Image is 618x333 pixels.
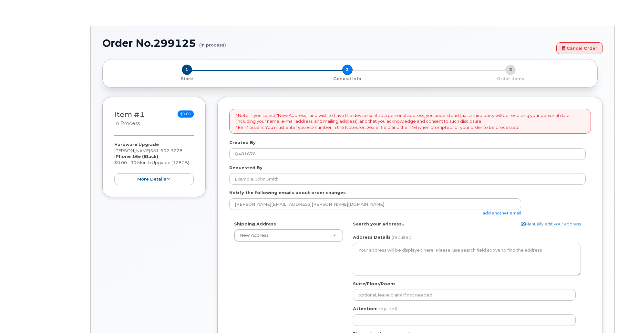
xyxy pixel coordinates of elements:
[114,173,194,185] button: more details
[376,306,397,311] span: (required)
[482,210,521,215] a: add another email
[235,112,585,130] p: * Note: If you select “New Address,” and wish to have the device sent to a personal address, you ...
[114,120,140,126] small: in process
[114,154,158,159] strong: iPhone 16e (Black)
[229,173,586,185] input: Example: John Smith
[178,110,194,118] span: $0.00
[353,306,397,312] label: Attention
[556,42,603,54] a: Cancel Order
[353,289,576,301] input: optional, leave blank if not needed
[150,148,182,153] span: 551
[199,37,226,47] small: (in process)
[234,221,276,227] label: Shipping Address
[159,148,169,153] span: 502
[182,65,192,75] span: 1
[392,234,413,240] span: (required)
[521,221,581,227] a: Manually edit your address
[353,234,391,240] label: Address Details
[234,230,343,241] a: New Address
[114,142,159,147] strong: Hardware Upgrade
[229,165,263,171] label: Requested By
[110,76,263,82] p: Store
[353,281,395,287] label: Suite/Floor/Room
[229,140,256,146] label: Created By
[229,198,521,210] input: Example: john@appleseed.com
[229,190,346,196] label: Notify the following emails about order changes
[114,141,194,185] div: [PERSON_NAME] $0.00 - 30 Month Upgrade (128GB)
[108,75,266,82] a: 1 Store
[169,148,182,153] span: 3228
[353,221,406,227] label: Search your address...
[240,233,269,238] span: New Address
[114,110,145,127] h3: Item #1
[102,37,553,49] h1: Order No.299125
